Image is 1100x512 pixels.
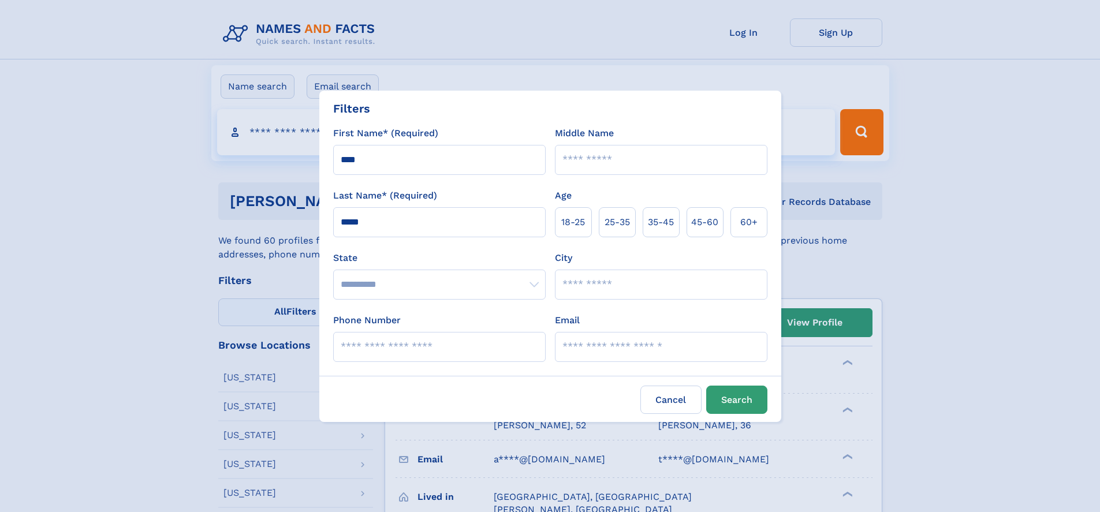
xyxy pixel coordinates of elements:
[333,189,437,203] label: Last Name* (Required)
[333,313,401,327] label: Phone Number
[691,215,718,229] span: 45‑60
[640,386,702,414] label: Cancel
[333,251,546,265] label: State
[333,100,370,117] div: Filters
[740,215,758,229] span: 60+
[648,215,674,229] span: 35‑45
[605,215,630,229] span: 25‑35
[333,126,438,140] label: First Name* (Required)
[555,313,580,327] label: Email
[555,251,572,265] label: City
[706,386,767,414] button: Search
[555,126,614,140] label: Middle Name
[561,215,585,229] span: 18‑25
[555,189,572,203] label: Age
